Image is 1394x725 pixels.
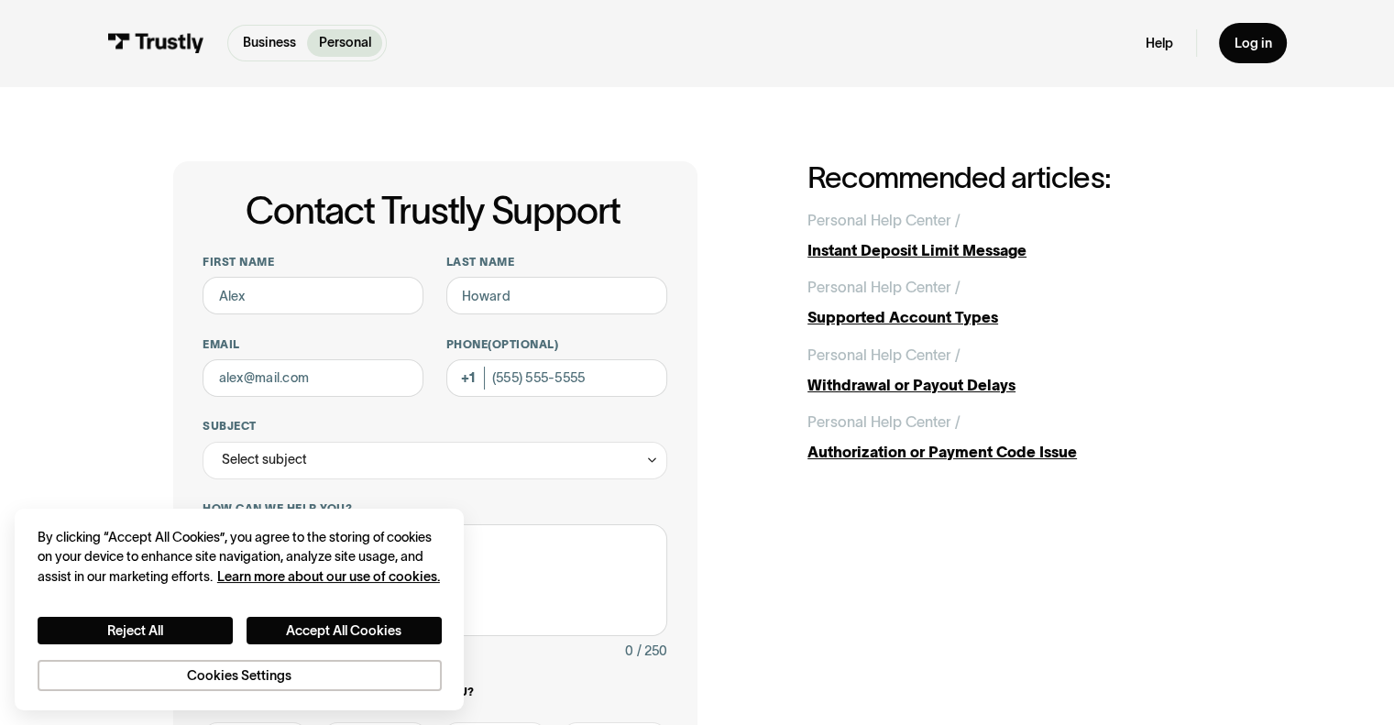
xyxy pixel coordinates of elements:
[807,161,1221,194] h2: Recommended articles:
[1146,35,1173,52] a: Help
[807,306,1221,329] div: Supported Account Types
[1219,23,1287,62] a: Log in
[488,338,558,350] span: (Optional)
[319,33,371,52] p: Personal
[199,191,666,232] h1: Contact Trustly Support
[446,277,667,314] input: Howard
[107,33,204,53] img: Trustly Logo
[807,209,960,232] div: Personal Help Center /
[203,255,423,269] label: First name
[637,640,667,663] div: / 250
[203,419,666,434] label: Subject
[38,660,442,692] button: Cookies Settings
[807,276,1221,328] a: Personal Help Center /Supported Account Types
[243,33,296,52] p: Business
[217,569,440,584] a: More information about your privacy, opens in a new tab
[203,337,423,352] label: Email
[38,528,442,692] div: Privacy
[307,29,382,57] a: Personal
[807,239,1221,262] div: Instant Deposit Limit Message
[807,374,1221,397] div: Withdrawal or Payout Delays
[807,411,1221,463] a: Personal Help Center /Authorization or Payment Code Issue
[446,359,667,397] input: (555) 555-5555
[222,448,307,471] div: Select subject
[807,344,1221,396] a: Personal Help Center /Withdrawal or Payout Delays
[446,337,667,352] label: Phone
[1234,35,1271,52] div: Log in
[203,442,666,479] div: Select subject
[203,277,423,314] input: Alex
[38,617,233,645] button: Reject All
[625,640,633,663] div: 0
[203,501,666,516] label: How can we help you?
[203,359,423,397] input: alex@mail.com
[807,276,960,299] div: Personal Help Center /
[446,255,667,269] label: Last name
[247,617,442,645] button: Accept All Cookies
[807,411,960,434] div: Personal Help Center /
[807,441,1221,464] div: Authorization or Payment Code Issue
[232,29,308,57] a: Business
[15,509,464,709] div: Cookie banner
[38,528,442,587] div: By clicking “Accept All Cookies”, you agree to the storing of cookies on your device to enhance s...
[807,344,960,367] div: Personal Help Center /
[807,209,1221,261] a: Personal Help Center /Instant Deposit Limit Message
